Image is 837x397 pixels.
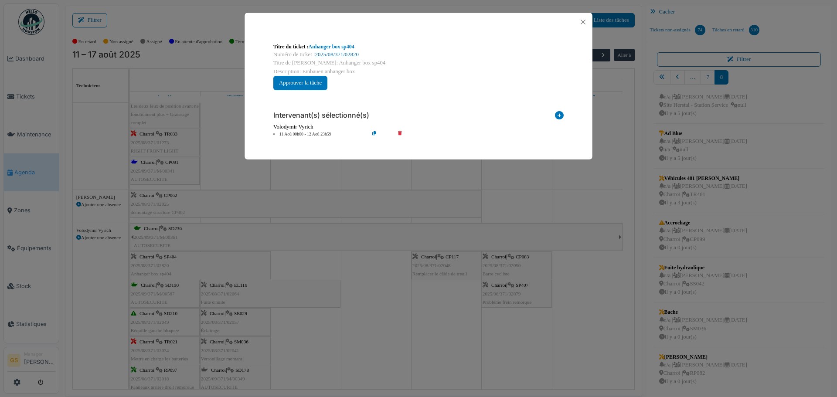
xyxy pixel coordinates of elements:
div: Description: Einbauen anhanger box [273,68,564,76]
div: Titre du ticket : [273,43,564,51]
h6: Intervenant(s) sélectionné(s) [273,111,369,119]
div: Numéro de ticket : [273,51,564,59]
button: Approuver la tâche [273,76,327,90]
a: 2025/08/371/02820 [315,51,359,58]
li: 11 Aoû 00h00 - 12 Aoû 23h59 [269,131,369,138]
i: Ajouter [555,111,564,123]
div: Titre de [PERSON_NAME]: Anhanger box sp404 [273,59,564,67]
button: Close [577,16,589,28]
div: Volodymir Vyrich [273,123,564,131]
a: Anhanger box sp404 [309,44,354,50]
